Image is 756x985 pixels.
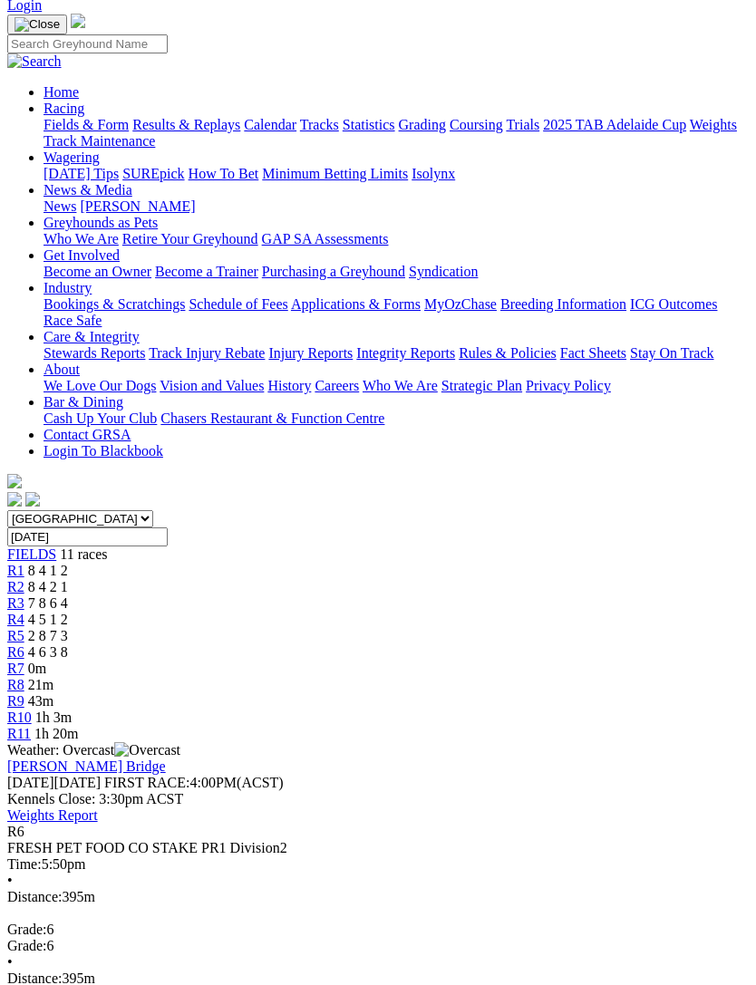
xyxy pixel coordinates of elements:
[7,612,24,627] span: R4
[44,362,80,377] a: About
[267,378,311,393] a: History
[450,117,503,132] a: Coursing
[363,378,438,393] a: Who We Are
[28,612,68,627] span: 4 5 1 2
[7,889,62,904] span: Distance:
[7,840,749,856] div: FRESH PET FOOD CO STAKE PR1 Division2
[44,345,145,361] a: Stewards Reports
[149,345,265,361] a: Track Injury Rebate
[28,563,68,578] span: 8 4 1 2
[424,296,497,312] a: MyOzChase
[7,527,168,546] input: Select date
[28,661,46,676] span: 0m
[7,889,749,905] div: 395m
[7,677,24,692] span: R8
[244,117,296,132] a: Calendar
[44,182,132,198] a: News & Media
[44,410,749,427] div: Bar & Dining
[104,775,284,790] span: 4:00PM(ACST)
[28,628,68,643] span: 2 8 7 3
[7,758,166,774] a: [PERSON_NAME] Bridge
[44,378,749,394] div: About
[459,345,557,361] a: Rules & Policies
[15,17,60,32] img: Close
[44,84,79,100] a: Home
[189,166,259,181] a: How To Bet
[60,546,107,562] span: 11 races
[7,856,749,873] div: 5:50pm
[7,563,24,578] a: R1
[300,117,339,132] a: Tracks
[7,742,180,758] span: Weather: Overcast
[7,938,749,954] div: 6
[7,474,22,488] img: logo-grsa-white.png
[506,117,539,132] a: Trials
[343,117,395,132] a: Statistics
[44,198,749,215] div: News & Media
[44,378,156,393] a: We Love Our Dogs
[399,117,446,132] a: Grading
[44,264,749,280] div: Get Involved
[262,231,389,246] a: GAP SA Assessments
[28,579,68,594] span: 8 4 2 1
[44,133,155,149] a: Track Maintenance
[160,410,384,426] a: Chasers Restaurant & Function Centre
[7,824,24,839] span: R6
[44,394,123,410] a: Bar & Dining
[7,726,31,741] a: R11
[44,166,119,181] a: [DATE] Tips
[34,726,78,741] span: 1h 20m
[690,117,737,132] a: Weights
[28,677,53,692] span: 21m
[543,117,686,132] a: 2025 TAB Adelaide Cup
[25,492,40,507] img: twitter.svg
[80,198,195,214] a: [PERSON_NAME]
[315,378,359,393] a: Careers
[291,296,421,312] a: Applications & Forms
[28,595,68,611] span: 7 8 6 4
[630,345,713,361] a: Stay On Track
[7,53,62,70] img: Search
[7,628,24,643] a: R5
[44,231,749,247] div: Greyhounds as Pets
[7,34,168,53] input: Search
[44,117,129,132] a: Fields & Form
[7,579,24,594] span: R2
[7,873,13,888] span: •
[7,14,67,34] button: Toggle navigation
[44,264,151,279] a: Become an Owner
[132,117,240,132] a: Results & Replays
[44,280,92,295] a: Industry
[28,693,53,709] span: 43m
[500,296,626,312] a: Breeding Information
[44,101,84,116] a: Racing
[262,264,405,279] a: Purchasing a Greyhound
[44,443,163,459] a: Login To Blackbook
[7,661,24,676] a: R7
[71,14,85,28] img: logo-grsa-white.png
[7,546,56,562] a: FIELDS
[262,166,408,181] a: Minimum Betting Limits
[160,378,264,393] a: Vision and Values
[7,775,101,790] span: [DATE]
[7,775,54,790] span: [DATE]
[44,150,100,165] a: Wagering
[44,231,119,246] a: Who We Are
[44,296,749,329] div: Industry
[122,231,258,246] a: Retire Your Greyhound
[44,296,185,312] a: Bookings & Scratchings
[44,427,131,442] a: Contact GRSA
[44,313,102,328] a: Race Safe
[7,710,32,725] a: R10
[7,492,22,507] img: facebook.svg
[44,329,140,344] a: Care & Integrity
[44,215,158,230] a: Greyhounds as Pets
[155,264,258,279] a: Become a Trainer
[526,378,611,393] a: Privacy Policy
[44,117,749,150] div: Racing
[189,296,287,312] a: Schedule of Fees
